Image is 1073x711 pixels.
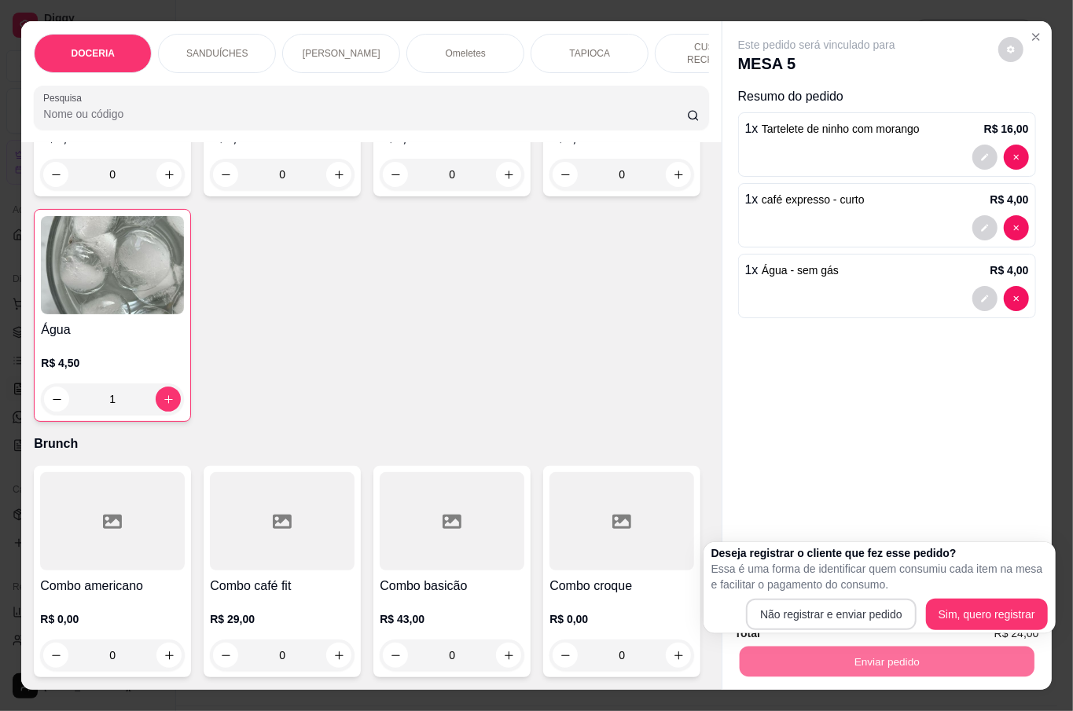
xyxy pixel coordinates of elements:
[41,321,184,339] h4: Água
[1023,24,1049,49] button: Close
[746,599,917,630] button: Não registrar e enviar pedido
[446,47,486,60] p: Omeletes
[972,215,998,240] button: decrease-product-quantity
[745,119,920,138] p: 1 x
[739,646,1034,676] button: Enviar pedido
[1004,286,1029,311] button: decrease-product-quantity
[738,37,895,53] p: Este pedido será vinculado para
[569,47,610,60] p: TAPIOCA
[738,87,1036,106] p: Resumo do pedido
[990,262,1029,278] p: R$ 4,00
[972,286,998,311] button: decrease-product-quantity
[668,41,759,66] p: CUSCUZ RECHEADO
[210,611,355,627] p: R$ 29,00
[496,643,521,668] button: increase-product-quantity
[1004,145,1029,170] button: decrease-product-quantity
[72,47,115,60] p: DOCERIA
[156,162,182,187] button: increase-product-quantity
[213,162,238,187] button: decrease-product-quantity
[40,577,185,596] h4: Combo americano
[984,121,1029,137] p: R$ 16,00
[41,355,184,371] p: R$ 4,50
[380,577,524,596] h4: Combo basicão
[1004,215,1029,240] button: decrease-product-quantity
[549,611,694,627] p: R$ 0,00
[990,192,1029,207] p: R$ 4,00
[745,261,839,280] p: 1 x
[735,627,760,640] strong: Total
[998,37,1023,62] button: decrease-product-quantity
[303,47,380,60] p: [PERSON_NAME]
[711,545,1048,561] h2: Deseja registrar o cliente que fez esse pedido?
[666,162,691,187] button: increase-product-quantity
[972,145,998,170] button: decrease-product-quantity
[738,53,895,75] p: MESA 5
[326,162,351,187] button: increase-product-quantity
[762,193,865,206] span: café expresso - curto
[383,162,408,187] button: decrease-product-quantity
[496,162,521,187] button: increase-product-quantity
[43,106,687,122] input: Pesquisa
[553,162,578,187] button: decrease-product-quantity
[43,162,68,187] button: decrease-product-quantity
[40,611,185,627] p: R$ 0,00
[326,643,351,668] button: increase-product-quantity
[41,216,184,314] img: product-image
[549,577,694,596] h4: Combo croque
[43,91,87,104] label: Pesquisa
[380,611,524,627] p: R$ 43,00
[383,643,408,668] button: decrease-product-quantity
[926,599,1048,630] button: Sim, quero registrar
[210,577,355,596] h4: Combo café fit
[711,561,1048,592] p: Essa é uma forma de identificar quem consumiu cada item na mesa e facilitar o pagamento do consumo.
[213,643,238,668] button: decrease-product-quantity
[34,434,708,453] p: Brunch
[762,123,920,135] span: Tartelete de ninho com morango
[745,190,865,209] p: 1 x
[762,264,839,277] span: Água - sem gás
[186,47,248,60] p: SANDUÍCHES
